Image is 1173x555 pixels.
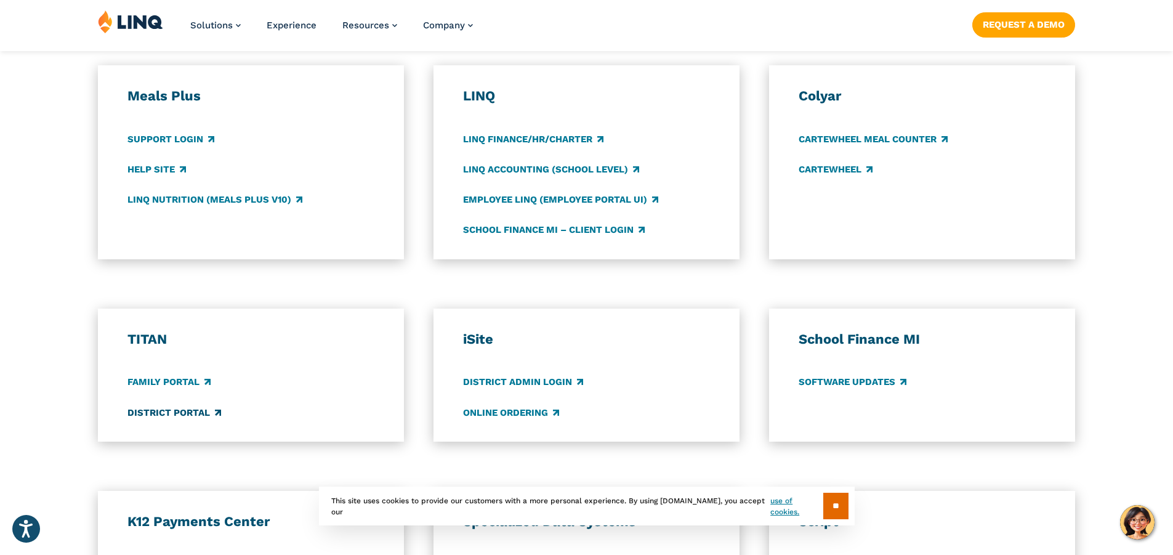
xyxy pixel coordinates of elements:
[463,223,645,237] a: School Finance MI – Client Login
[463,163,639,176] a: LINQ Accounting (school level)
[127,163,186,176] a: Help Site
[127,132,214,146] a: Support Login
[463,132,603,146] a: LINQ Finance/HR/Charter
[342,20,389,31] span: Resources
[423,20,473,31] a: Company
[319,487,855,525] div: This site uses cookies to provide our customers with a more personal experience. By using [DOMAIN...
[799,132,948,146] a: CARTEWHEEL Meal Counter
[463,331,711,348] h3: iSite
[98,10,163,33] img: LINQ | K‑12 Software
[799,163,873,176] a: CARTEWHEEL
[190,20,233,31] span: Solutions
[127,193,302,206] a: LINQ Nutrition (Meals Plus v10)
[342,20,397,31] a: Resources
[190,20,241,31] a: Solutions
[799,376,906,389] a: Software Updates
[423,20,465,31] span: Company
[799,87,1046,105] h3: Colyar
[267,20,316,31] a: Experience
[770,495,823,517] a: use of cookies.
[463,87,711,105] h3: LINQ
[1120,505,1155,540] button: Hello, have a question? Let’s chat.
[972,10,1075,37] nav: Button Navigation
[190,10,473,51] nav: Primary Navigation
[127,376,211,389] a: Family Portal
[799,331,1046,348] h3: School Finance MI
[127,331,375,348] h3: TITAN
[972,12,1075,37] a: Request a Demo
[463,193,658,206] a: Employee LINQ (Employee Portal UI)
[127,406,221,419] a: District Portal
[463,406,559,419] a: Online Ordering
[127,87,375,105] h3: Meals Plus
[463,376,583,389] a: District Admin Login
